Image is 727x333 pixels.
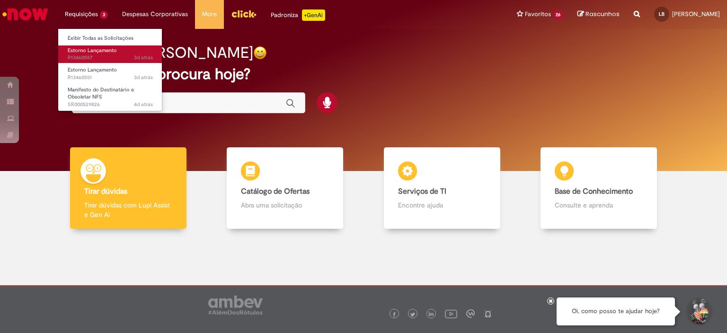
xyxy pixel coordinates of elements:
img: logo_footer_naosei.png [484,309,492,318]
a: Rascunhos [577,10,620,19]
p: Tirar dúvidas com Lupi Assist e Gen Ai [84,200,172,219]
span: [PERSON_NAME] [672,10,720,18]
div: Oi, como posso te ajudar hoje? [557,297,675,325]
h2: Bom dia, [PERSON_NAME] [72,45,253,61]
span: Requisições [65,9,98,19]
span: 3d atrás [134,54,153,61]
span: SR000529826 [68,101,153,108]
time: 29/08/2025 07:23:44 [134,74,153,81]
b: Tirar dúvidas [84,187,127,196]
img: logo_footer_linkedin.png [429,312,434,317]
img: logo_footer_workplace.png [466,309,475,318]
span: R13460557 [68,54,153,62]
img: click_logo_yellow_360x200.png [231,7,257,21]
span: 3d atrás [134,74,153,81]
p: +GenAi [302,9,325,21]
ul: Requisições [58,28,162,111]
span: Rascunhos [585,9,620,18]
b: Serviços de TI [398,187,446,196]
span: 26 [553,11,563,19]
p: Abra uma solicitação [241,200,329,210]
img: ServiceNow [1,5,50,24]
img: logo_footer_facebook.png [392,312,397,317]
img: happy-face.png [253,46,267,60]
img: logo_footer_ambev_rotulo_gray.png [208,296,263,315]
span: LB [659,11,665,17]
button: Iniciar Conversa de Suporte [684,297,713,326]
a: Aberto R13460551 : Estorno Lançamento [58,65,162,82]
span: Despesas Corporativas [122,9,188,19]
a: Aberto SR000529826 : Manifesto do Destinatário e Obsoletar NFS [58,85,162,105]
span: Estorno Lançamento [68,47,117,54]
img: logo_footer_youtube.png [445,307,457,320]
img: logo_footer_twitter.png [410,312,415,317]
a: Base de Conhecimento Consulte e aprenda [521,147,678,229]
div: Padroniza [271,9,325,21]
a: Exibir Todas as Solicitações [58,33,162,44]
b: Base de Conhecimento [555,187,633,196]
span: 3 [100,11,108,19]
span: Estorno Lançamento [68,66,117,73]
h2: O que você procura hoje? [72,66,656,82]
a: Catálogo de Ofertas Abra uma solicitação [207,147,364,229]
span: R13460551 [68,74,153,81]
b: Catálogo de Ofertas [241,187,310,196]
span: More [202,9,217,19]
a: Tirar dúvidas Tirar dúvidas com Lupi Assist e Gen Ai [50,147,207,229]
a: Aberto R13460557 : Estorno Lançamento [58,45,162,63]
p: Encontre ajuda [398,200,486,210]
span: Manifesto do Destinatário e Obsoletar NFS [68,86,134,101]
span: 4d atrás [134,101,153,108]
a: Serviços de TI Encontre ajuda [363,147,521,229]
span: Favoritos [525,9,551,19]
time: 29/08/2025 07:26:46 [134,54,153,61]
time: 28/08/2025 12:00:02 [134,101,153,108]
p: Consulte e aprenda [555,200,643,210]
